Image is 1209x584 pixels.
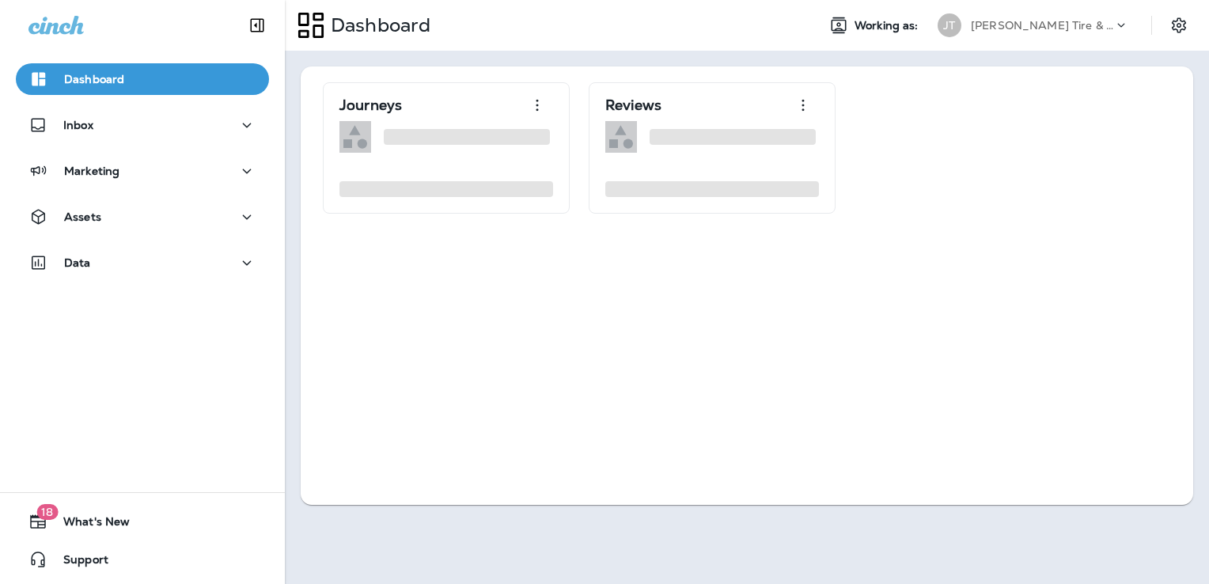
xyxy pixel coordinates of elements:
button: Marketing [16,155,269,187]
button: Assets [16,201,269,233]
button: Data [16,247,269,279]
p: Marketing [64,165,119,177]
p: Reviews [605,97,661,113]
p: Assets [64,210,101,223]
p: Dashboard [324,13,430,37]
button: Support [16,544,269,575]
span: Support [47,553,108,572]
p: Dashboard [64,73,124,85]
p: Data [64,256,91,269]
span: What's New [47,515,130,534]
button: 18What's New [16,506,269,537]
p: Inbox [63,119,93,131]
button: Collapse Sidebar [235,9,279,41]
span: Working as: [855,19,922,32]
button: Inbox [16,109,269,141]
div: JT [938,13,961,37]
button: Dashboard [16,63,269,95]
p: Journeys [339,97,402,113]
p: [PERSON_NAME] Tire & Auto [971,19,1113,32]
button: Settings [1165,11,1193,40]
span: 18 [36,504,58,520]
